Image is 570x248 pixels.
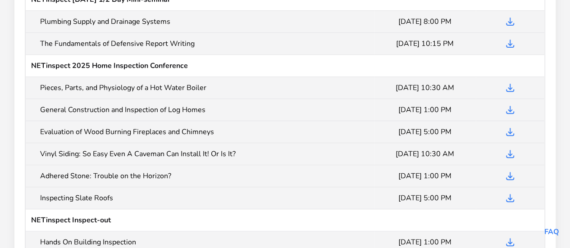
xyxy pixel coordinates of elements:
[374,143,476,165] td: [DATE] 10:30 AM
[26,55,544,77] td: NETinspect 2025 Home Inspection Conference
[26,209,544,231] td: NETinspect Inspect-out
[26,143,374,165] td: Vinyl Siding: So Easy Even A Caveman Can Install It! Or Is It?
[374,121,476,143] td: [DATE] 5:00 PM
[374,11,476,33] td: [DATE] 8:00 PM
[374,187,476,209] td: [DATE] 5:00 PM
[374,99,476,121] td: [DATE] 1:00 PM
[26,165,374,187] td: Adhered Stone: Trouble on the Horizon?
[374,165,476,187] td: [DATE] 1:00 PM
[26,11,374,33] td: Plumbing Supply and Drainage Systems
[374,33,476,55] td: [DATE] 10:15 PM
[26,33,374,55] td: The Fundamentals of Defensive Report Writing
[26,77,374,99] td: Pieces, Parts, and Physiology of a Hot Water Boiler
[26,121,374,143] td: Evaluation of Wood Burning Fireplaces and Chimneys
[26,187,374,209] td: Inspecting Slate Roofs
[544,227,559,237] a: FAQ
[374,77,476,99] td: [DATE] 10:30 AM
[26,99,374,121] td: General Construction and Inspection of Log Homes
